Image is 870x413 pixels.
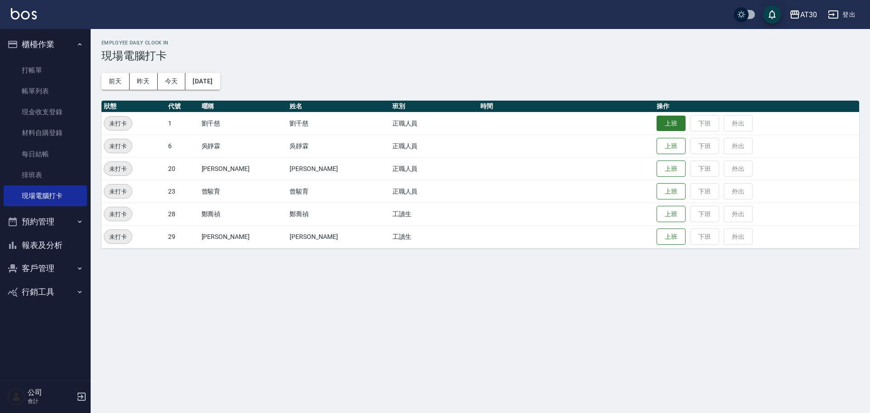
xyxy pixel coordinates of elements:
[287,112,390,135] td: 劉千慈
[786,5,821,24] button: AT30
[158,73,186,90] button: 今天
[4,102,87,122] a: 現金收支登錄
[104,187,132,196] span: 未打卡
[763,5,781,24] button: save
[185,73,220,90] button: [DATE]
[390,135,478,157] td: 正職人員
[4,81,87,102] a: 帳單列表
[654,101,859,112] th: 操作
[4,122,87,143] a: 材料自購登錄
[101,73,130,90] button: 前天
[104,119,132,128] span: 未打卡
[28,397,74,405] p: 會計
[104,141,132,151] span: 未打卡
[824,6,859,23] button: 登出
[199,135,288,157] td: 吳靜霖
[166,135,199,157] td: 6
[390,101,478,112] th: 班別
[287,101,390,112] th: 姓名
[199,101,288,112] th: 暱稱
[101,40,859,46] h2: Employee Daily Clock In
[390,112,478,135] td: 正職人員
[657,138,686,155] button: 上班
[390,203,478,225] td: 工讀生
[7,388,25,406] img: Person
[287,180,390,203] td: 曾駿育
[199,180,288,203] td: 曾駿育
[478,101,654,112] th: 時間
[390,225,478,248] td: 工讀生
[166,180,199,203] td: 23
[28,388,74,397] h5: 公司
[101,49,859,62] h3: 現場電腦打卡
[657,183,686,200] button: 上班
[4,257,87,280] button: 客戶管理
[287,203,390,225] td: 鄭喬禎
[4,33,87,56] button: 櫃檯作業
[657,206,686,223] button: 上班
[166,112,199,135] td: 1
[4,210,87,233] button: 預約管理
[287,135,390,157] td: 吳靜霖
[166,203,199,225] td: 28
[11,8,37,19] img: Logo
[657,228,686,245] button: 上班
[199,157,288,180] td: [PERSON_NAME]
[199,112,288,135] td: 劉千慈
[104,232,132,242] span: 未打卡
[199,225,288,248] td: [PERSON_NAME]
[4,280,87,304] button: 行銷工具
[800,9,817,20] div: AT30
[166,101,199,112] th: 代號
[4,165,87,185] a: 排班表
[287,225,390,248] td: [PERSON_NAME]
[657,160,686,177] button: 上班
[390,157,478,180] td: 正職人員
[4,144,87,165] a: 每日結帳
[130,73,158,90] button: 昨天
[101,101,166,112] th: 狀態
[4,233,87,257] button: 報表及分析
[166,225,199,248] td: 29
[4,60,87,81] a: 打帳單
[104,209,132,219] span: 未打卡
[287,157,390,180] td: [PERSON_NAME]
[390,180,478,203] td: 正職人員
[199,203,288,225] td: 鄭喬禎
[104,164,132,174] span: 未打卡
[657,116,686,131] button: 上班
[166,157,199,180] td: 20
[4,185,87,206] a: 現場電腦打卡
